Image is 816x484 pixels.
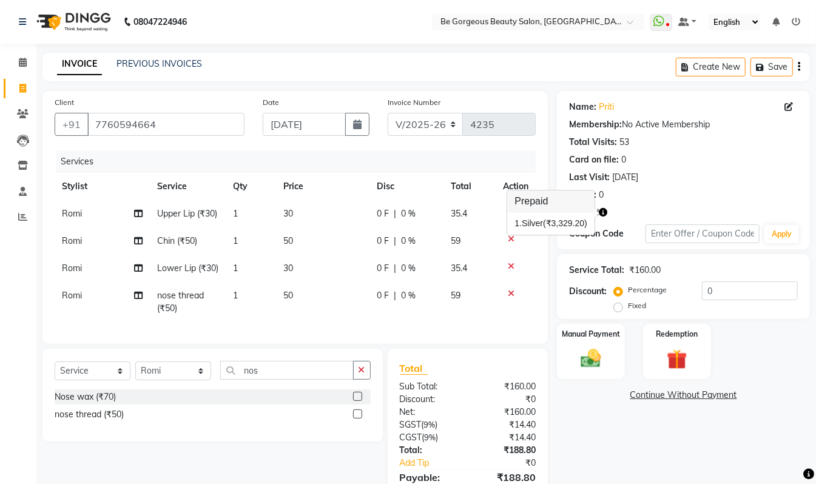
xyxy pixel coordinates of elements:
[599,101,614,113] a: Priti
[401,289,416,302] span: 0 %
[391,380,468,393] div: Sub Total:
[233,290,238,301] span: 1
[599,189,604,201] div: 0
[621,153,626,166] div: 0
[57,53,102,75] a: INVOICE
[575,347,607,370] img: _cash.svg
[562,329,620,340] label: Manual Payment
[157,235,197,246] span: Chin (₹50)
[569,101,596,113] div: Name:
[62,208,82,219] span: Romi
[388,97,440,108] label: Invoice Number
[116,58,202,69] a: PREVIOUS INVOICES
[569,285,607,298] div: Discount:
[443,173,496,200] th: Total
[394,289,396,302] span: |
[401,235,416,247] span: 0 %
[676,58,746,76] button: Create New
[612,171,638,184] div: [DATE]
[263,97,279,108] label: Date
[569,227,646,240] div: Coupon Code
[157,208,217,219] span: Upper Lip (₹30)
[283,263,293,274] span: 30
[750,58,793,76] button: Save
[628,284,667,295] label: Percentage
[569,153,619,166] div: Card on file:
[283,235,293,246] span: 50
[55,408,124,421] div: nose thread (₹50)
[87,113,244,136] input: Search by Name/Mobile/Email/Code
[424,420,436,429] span: 9%
[569,189,596,201] div: Points:
[451,208,467,219] span: 35.4
[656,329,698,340] label: Redemption
[283,208,293,219] span: 30
[451,290,460,301] span: 59
[276,173,369,200] th: Price
[283,290,293,301] span: 50
[646,224,760,243] input: Enter Offer / Coupon Code
[31,5,114,39] img: logo
[401,262,416,275] span: 0 %
[133,5,187,39] b: 08047224946
[391,444,468,457] div: Total:
[543,219,587,229] span: (₹3,329.20)
[391,418,468,431] div: ( )
[394,262,396,275] span: |
[468,406,545,418] div: ₹160.00
[619,136,629,149] div: 53
[55,391,116,403] div: Nose wax (₹70)
[391,457,481,469] a: Add Tip
[468,418,545,431] div: ₹14.40
[629,264,661,277] div: ₹160.00
[233,208,238,219] span: 1
[62,263,82,274] span: Romi
[514,218,587,230] div: Silver
[451,263,467,274] span: 35.4
[150,173,226,200] th: Service
[62,290,82,301] span: Romi
[559,389,808,402] a: Continue Without Payment
[569,118,798,131] div: No Active Membership
[55,97,74,108] label: Client
[157,263,218,274] span: Lower Lip (₹30)
[661,347,693,372] img: _gift.svg
[55,173,150,200] th: Stylist
[569,136,617,149] div: Total Visits:
[377,289,389,302] span: 0 F
[400,362,428,375] span: Total
[233,263,238,274] span: 1
[507,190,595,212] h3: Prepaid
[480,457,545,469] div: ₹0
[569,171,610,184] div: Last Visit:
[569,264,624,277] div: Service Total:
[764,225,799,243] button: Apply
[401,207,416,220] span: 0 %
[56,150,545,173] div: Services
[400,432,422,443] span: CGST
[400,419,422,430] span: SGST
[468,431,545,444] div: ₹14.40
[394,235,396,247] span: |
[391,393,468,406] div: Discount:
[514,219,522,229] span: 1.
[369,173,443,200] th: Disc
[496,173,536,200] th: Action
[62,235,82,246] span: Romi
[451,235,460,246] span: 59
[377,207,389,220] span: 0 F
[425,432,436,442] span: 9%
[628,300,646,311] label: Fixed
[468,393,545,406] div: ₹0
[468,380,545,393] div: ₹160.00
[377,235,389,247] span: 0 F
[377,262,389,275] span: 0 F
[468,444,545,457] div: ₹188.80
[391,431,468,444] div: ( )
[226,173,276,200] th: Qty
[157,290,204,314] span: nose thread (₹50)
[391,406,468,418] div: Net:
[55,113,89,136] button: +91
[233,235,238,246] span: 1
[394,207,396,220] span: |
